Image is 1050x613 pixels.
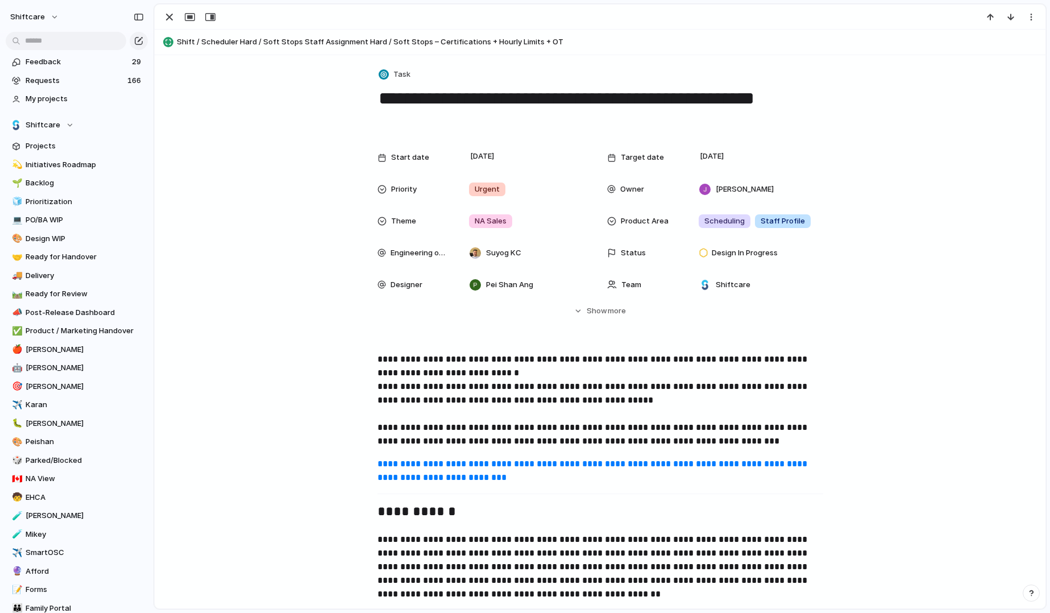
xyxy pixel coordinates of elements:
[6,526,148,543] div: 🧪Mikey
[621,216,669,227] span: Product Area
[6,378,148,395] div: 🎯[PERSON_NAME]
[12,491,20,504] div: 🧒
[10,214,22,226] button: 💻
[26,362,144,374] span: [PERSON_NAME]
[6,90,148,107] a: My projects
[6,544,148,561] a: ✈️SmartOSC
[10,251,22,263] button: 🤝
[6,304,148,321] div: 📣Post-Release Dashboard
[6,489,148,506] div: 🧒EHCA
[26,119,60,131] span: Shiftcare
[6,563,148,580] div: 🔮Afford
[6,322,148,339] a: ✅Product / Marketing Handover
[26,418,144,429] span: [PERSON_NAME]
[391,184,417,195] span: Priority
[12,528,20,541] div: 🧪
[6,285,148,303] a: 🛤️Ready for Review
[10,399,22,411] button: ✈️
[6,507,148,524] div: 🧪[PERSON_NAME]
[10,584,22,595] button: 📝
[12,565,20,578] div: 🔮
[6,359,148,376] a: 🤖[PERSON_NAME]
[10,529,22,540] button: 🧪
[10,177,22,189] button: 🌱
[608,305,626,317] span: more
[26,566,144,577] span: Afford
[6,267,148,284] a: 🚚Delivery
[12,454,20,467] div: 🎲
[475,216,507,227] span: NA Sales
[6,248,148,266] div: 🤝Ready for Handover
[26,177,144,189] span: Backlog
[6,117,148,134] button: Shiftcare
[391,152,429,163] span: Start date
[132,56,143,68] span: 29
[12,306,20,319] div: 📣
[26,584,144,595] span: Forms
[26,325,144,337] span: Product / Marketing Handover
[26,93,144,105] span: My projects
[26,436,144,448] span: Peishan
[26,270,144,281] span: Delivery
[12,546,20,560] div: ✈️
[10,344,22,355] button: 🍎
[6,193,148,210] a: 🧊Prioritization
[10,510,22,521] button: 🧪
[26,492,144,503] span: EHCA
[6,433,148,450] a: 🎨Peishan
[6,230,148,247] a: 🎨Design WIP
[6,53,148,71] a: Feedback29
[12,343,20,356] div: 🍎
[26,140,144,152] span: Projects
[177,36,1040,48] span: Shift / Scheduler Hard / Soft Stops Staff Assignment Hard / Soft Stops – Certifications + Hourly ...
[697,150,727,163] span: [DATE]
[10,288,22,300] button: 🛤️
[10,566,22,577] button: 🔮
[467,150,497,163] span: [DATE]
[10,307,22,318] button: 📣
[12,436,20,449] div: 🎨
[12,269,20,282] div: 🚚
[10,325,22,337] button: ✅
[6,470,148,487] a: 🇨🇦NA View
[6,175,148,192] div: 🌱Backlog
[6,156,148,173] a: 💫Initiatives Roadmap
[6,581,148,598] div: 📝Forms
[621,152,664,163] span: Target date
[12,288,20,301] div: 🛤️
[10,362,22,374] button: 🤖
[621,247,646,259] span: Status
[621,279,641,291] span: Team
[12,417,20,430] div: 🐛
[10,159,22,171] button: 💫
[12,325,20,338] div: ✅
[12,158,20,171] div: 💫
[486,279,533,291] span: Pei Shan Ang
[6,212,148,229] a: 💻PO/BA WIP
[12,473,20,486] div: 🇨🇦
[26,75,124,86] span: Requests
[160,33,1040,51] button: Shift / Scheduler Hard / Soft Stops Staff Assignment Hard / Soft Stops – Certifications + Hourly ...
[12,510,20,523] div: 🧪
[26,159,144,171] span: Initiatives Roadmap
[10,492,22,503] button: 🧒
[12,195,20,208] div: 🧊
[26,196,144,208] span: Prioritization
[486,247,521,259] span: Suyog KC
[587,305,607,317] span: Show
[712,247,778,259] span: Design In Progress
[5,8,65,26] button: shiftcare
[10,547,22,558] button: ✈️
[12,232,20,245] div: 🎨
[26,529,144,540] span: Mikey
[26,510,144,521] span: [PERSON_NAME]
[716,184,774,195] span: [PERSON_NAME]
[6,72,148,89] a: Requests166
